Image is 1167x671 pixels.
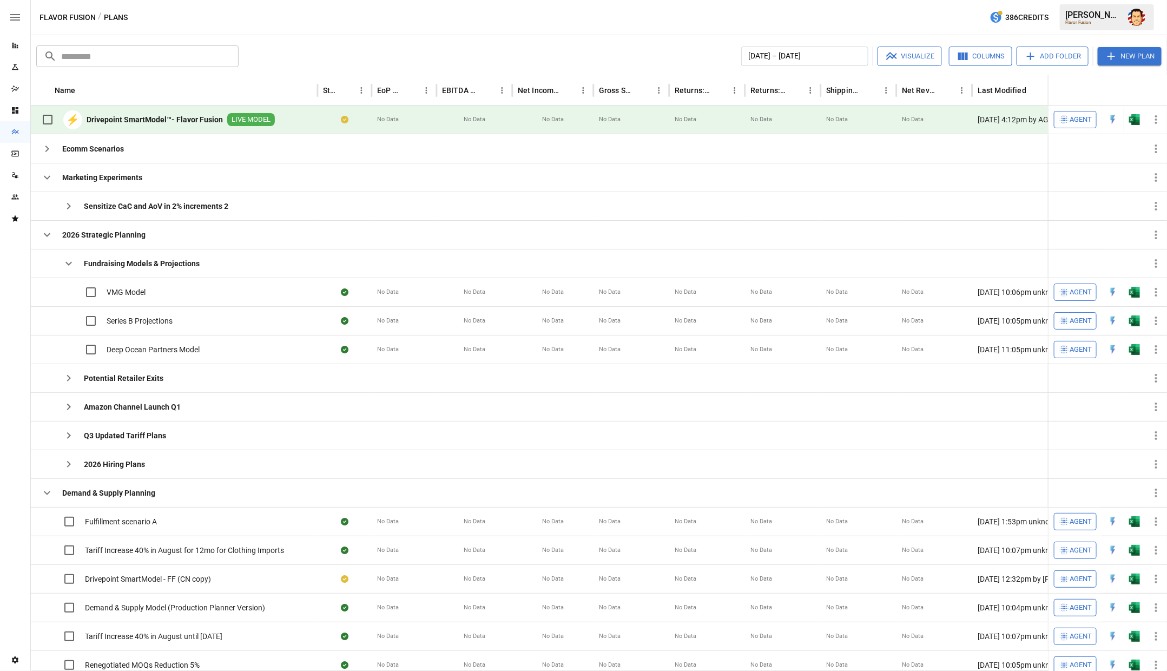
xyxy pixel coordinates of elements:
[1129,660,1140,670] img: excel-icon.76473adf.svg
[1054,628,1097,645] button: Agent
[1129,287,1140,298] img: excel-icon.76473adf.svg
[902,632,924,641] span: No Data
[377,288,399,297] span: No Data
[1129,344,1140,355] div: Open in Excel
[1107,545,1118,556] div: Open in Quick Edit
[377,546,399,555] span: No Data
[972,536,1107,564] div: [DATE] 10:07pm unknown
[1129,660,1140,670] div: Open in Excel
[1107,660,1118,670] img: quick-edit-flash.b8aec18c.svg
[542,517,564,526] span: No Data
[1070,344,1092,356] span: Agent
[1107,602,1118,613] div: Open in Quick Edit
[1107,574,1118,584] div: Open in Quick Edit
[542,575,564,583] span: No Data
[750,317,772,325] span: No Data
[902,546,924,555] span: No Data
[1129,602,1140,613] div: Open in Excel
[599,517,621,526] span: No Data
[85,631,222,642] span: Tariff Increase 40% in August until [DATE]
[1070,573,1092,586] span: Agent
[826,546,848,555] span: No Data
[542,317,564,325] span: No Data
[377,632,399,641] span: No Data
[788,83,803,98] button: Sort
[85,660,200,670] span: Renegotiated MOQs Reduction 5%
[84,430,166,441] b: Q3 Updated Tariff Plans
[826,115,848,124] span: No Data
[826,317,848,325] span: No Data
[377,345,399,354] span: No Data
[675,661,696,669] span: No Data
[750,115,772,124] span: No Data
[377,575,399,583] span: No Data
[1129,114,1140,125] div: Open in Excel
[902,517,924,526] span: No Data
[599,603,621,612] span: No Data
[863,83,879,98] button: Sort
[939,83,954,98] button: Sort
[377,115,399,124] span: No Data
[826,345,848,354] span: No Data
[495,83,510,98] button: EBITDA Margin column menu
[542,632,564,641] span: No Data
[1054,111,1097,128] button: Agent
[878,47,942,66] button: Visualize
[1129,602,1140,613] img: excel-icon.76473adf.svg
[750,517,772,526] span: No Data
[972,278,1107,306] div: [DATE] 10:06pm unknown
[339,83,354,98] button: Sort
[341,574,348,584] div: Your plan has changes in Excel that are not reflected in the Drivepoint Data Warehouse, select "S...
[1027,83,1043,98] button: Sort
[1107,574,1118,584] img: quick-edit-flash.b8aec18c.svg
[599,86,635,95] div: Gross Sales
[542,661,564,669] span: No Data
[750,86,787,95] div: Returns: Retail
[85,574,211,584] span: Drivepoint SmartModel - FF (CN copy)
[750,575,772,583] span: No Data
[651,83,667,98] button: Gross Sales column menu
[442,86,478,95] div: EBITDA Margin
[1054,542,1097,559] button: Agent
[750,661,772,669] span: No Data
[1152,83,1167,98] button: Sort
[902,603,924,612] span: No Data
[62,172,142,183] b: Marketing Experiments
[1129,516,1140,527] img: excel-icon.76473adf.svg
[464,603,485,612] span: No Data
[341,516,348,527] div: Sync complete
[1054,599,1097,616] button: Agent
[85,545,284,556] span: Tariff Increase 40% in August for 12mo for Clothing Imports
[464,517,485,526] span: No Data
[77,83,92,98] button: Sort
[1107,516,1118,527] img: quick-edit-flash.b8aec18c.svg
[419,83,434,98] button: EoP Cash column menu
[1070,602,1092,614] span: Agent
[464,632,485,641] span: No Data
[377,317,399,325] span: No Data
[1129,114,1140,125] img: excel-icon.76473adf.svg
[1107,315,1118,326] div: Open in Quick Edit
[1129,545,1140,556] div: Open in Excel
[1129,631,1140,642] div: Open in Excel
[826,632,848,641] span: No Data
[1070,286,1092,299] span: Agent
[542,115,564,124] span: No Data
[972,593,1107,622] div: [DATE] 10:04pm unknown
[1070,544,1092,557] span: Agent
[1107,602,1118,613] img: quick-edit-flash.b8aec18c.svg
[1054,284,1097,301] button: Agent
[542,288,564,297] span: No Data
[84,373,163,384] b: Potential Retailer Exits
[675,317,696,325] span: No Data
[107,315,173,326] span: Series B Projections
[750,345,772,354] span: No Data
[84,402,181,412] b: Amazon Channel Launch Q1
[561,83,576,98] button: Sort
[1107,287,1118,298] img: quick-edit-flash.b8aec18c.svg
[1005,11,1049,24] span: 386 Credits
[341,315,348,326] div: Sync complete
[826,86,862,95] div: Shipping Income
[1054,341,1097,358] button: Agent
[227,115,275,125] span: LIVE MODEL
